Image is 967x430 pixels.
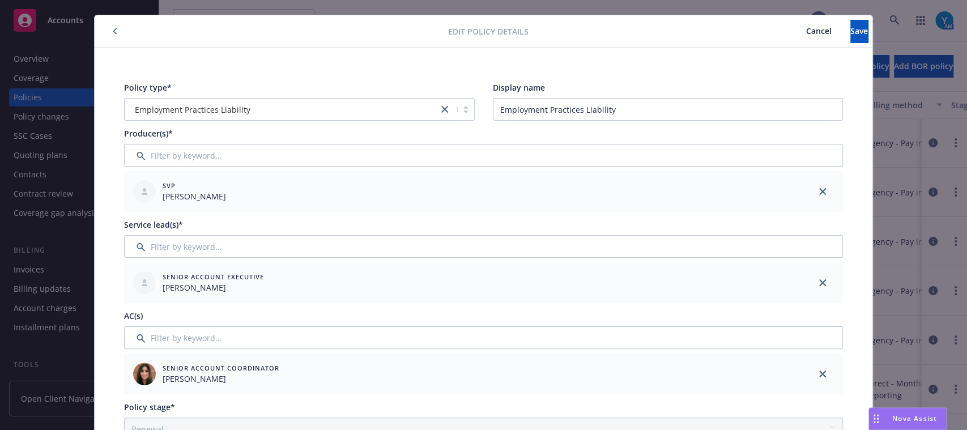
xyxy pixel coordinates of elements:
a: close [816,367,829,381]
span: Nova Assist [892,414,937,423]
a: close [438,103,451,116]
span: Employment Practices Liability [135,104,250,116]
span: SVP [163,181,226,190]
button: Save [850,20,868,42]
span: Display name [493,82,545,93]
div: Drag to move [869,408,883,429]
span: Producer(s)* [124,128,173,139]
span: Employment Practices Liability [130,104,432,116]
input: Filter by keyword... [124,235,843,258]
span: Senior Account Coordinator [163,363,279,373]
span: Policy stage* [124,402,175,412]
span: Save [850,25,868,36]
button: Cancel [787,20,850,42]
input: Filter by keyword... [124,144,843,167]
span: [PERSON_NAME] [163,190,226,202]
span: Cancel [806,25,832,36]
span: Senior Account Executive [163,272,264,282]
span: Policy type* [124,82,172,93]
a: close [816,185,829,198]
span: [PERSON_NAME] [163,373,279,385]
span: Service lead(s)* [124,219,183,230]
input: Filter by keyword... [124,326,843,349]
img: employee photo [133,363,156,385]
button: Nova Assist [868,407,947,430]
span: AC(s) [124,310,143,321]
a: close [816,276,829,289]
span: Edit policy details [448,25,529,37]
span: [PERSON_NAME] [163,282,264,293]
